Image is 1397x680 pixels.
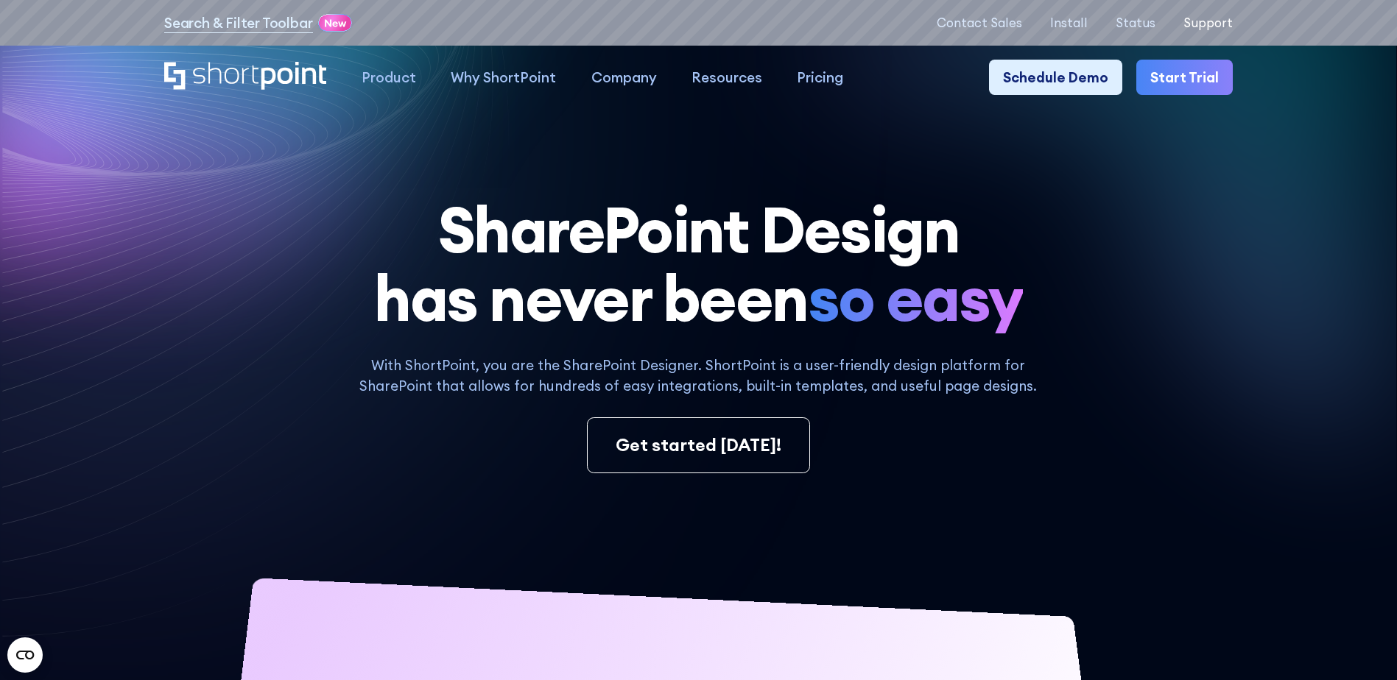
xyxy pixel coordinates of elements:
a: Resources [674,60,779,94]
a: Search & Filter Toolbar [164,13,313,33]
a: Pricing [780,60,861,94]
a: Why ShortPoint [434,60,574,94]
a: Status [1116,15,1155,29]
div: Why ShortPoint [451,67,556,88]
a: Contact Sales [937,15,1022,29]
a: Company [574,60,674,94]
div: Product [362,67,416,88]
span: so easy [808,264,1023,333]
h1: SharePoint Design has never been [164,196,1233,334]
a: Install [1050,15,1088,29]
a: Schedule Demo [989,60,1122,94]
a: Get started [DATE]! [587,417,810,473]
button: Open CMP widget [7,637,43,673]
div: Get started [DATE]! [616,432,781,458]
iframe: Chat Widget [1323,609,1397,680]
div: Pricing [797,67,843,88]
div: Company [591,67,657,88]
a: Start Trial [1136,60,1233,94]
a: Support [1183,15,1233,29]
p: With ShortPoint, you are the SharePoint Designer. ShortPoint is a user-friendly design platform f... [345,355,1052,397]
div: Resources [692,67,762,88]
a: Home [164,62,327,92]
a: Product [344,60,433,94]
